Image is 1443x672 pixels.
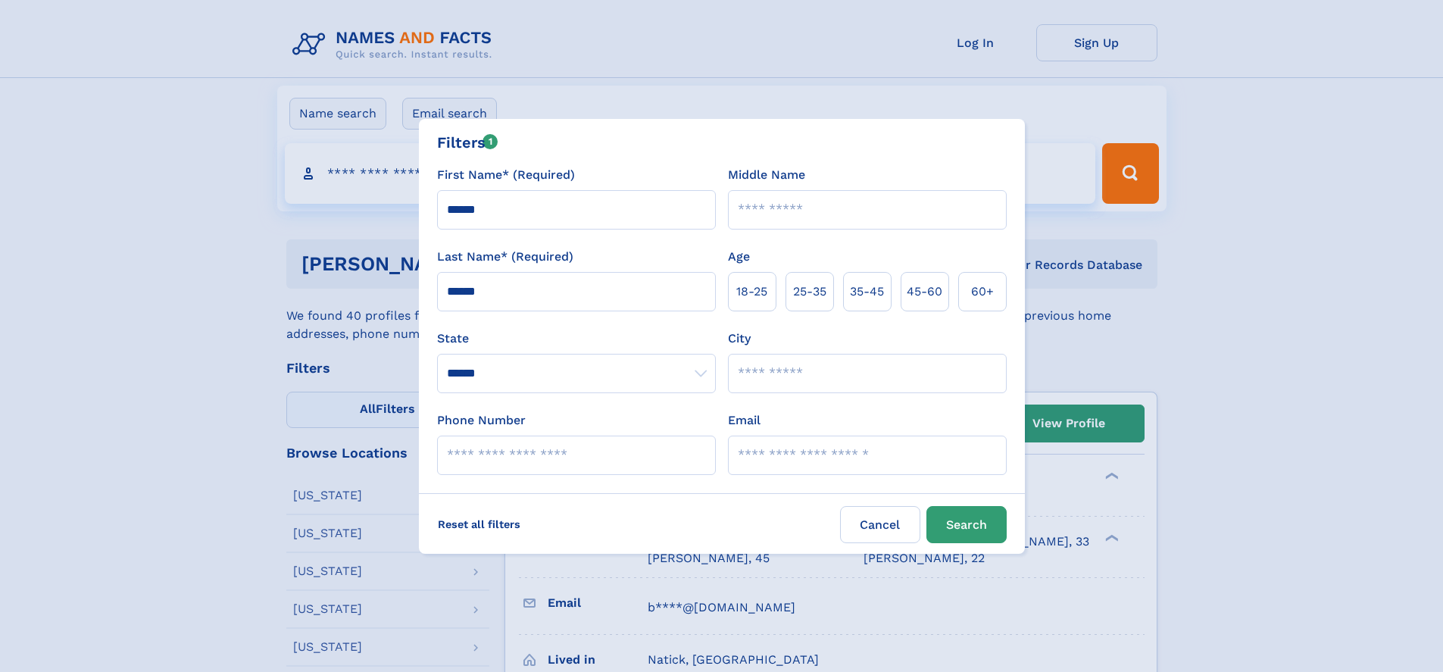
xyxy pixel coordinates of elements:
[926,506,1007,543] button: Search
[840,506,920,543] label: Cancel
[736,283,767,301] span: 18‑25
[971,283,994,301] span: 60+
[437,131,498,154] div: Filters
[728,248,750,266] label: Age
[728,166,805,184] label: Middle Name
[728,330,751,348] label: City
[850,283,884,301] span: 35‑45
[437,248,573,266] label: Last Name* (Required)
[437,330,716,348] label: State
[793,283,826,301] span: 25‑35
[437,166,575,184] label: First Name* (Required)
[728,411,761,430] label: Email
[428,506,530,542] label: Reset all filters
[437,411,526,430] label: Phone Number
[907,283,942,301] span: 45‑60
